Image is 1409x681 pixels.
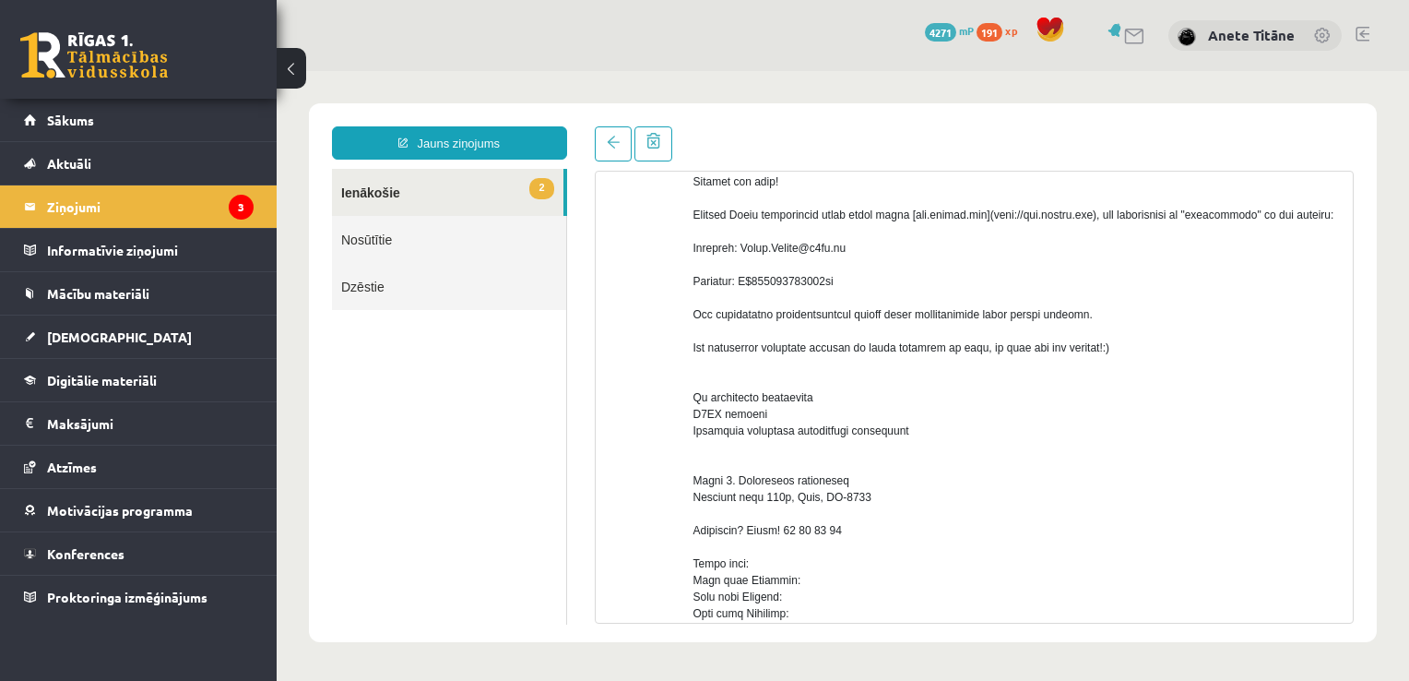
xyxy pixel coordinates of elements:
a: 2Ienākošie [55,98,287,145]
a: Mācību materiāli [24,272,254,315]
a: Anete Titāne [1208,26,1295,44]
span: Digitālie materiāli [47,372,157,388]
span: Atzīmes [47,459,97,475]
img: Anete Titāne [1178,28,1196,46]
span: mP [959,23,974,38]
span: Konferences [47,545,124,562]
a: 191 xp [977,23,1026,38]
legend: Ziņojumi [47,185,254,228]
a: Jauns ziņojums [55,55,290,89]
span: Sākums [47,112,94,128]
a: Sākums [24,99,254,141]
a: [DEMOGRAPHIC_DATA] [24,316,254,358]
a: Informatīvie ziņojumi [24,229,254,271]
a: 4271 mP [925,23,974,38]
a: Atzīmes [24,446,254,488]
span: 2 [253,107,277,128]
span: 4271 [925,23,956,42]
a: Motivācijas programma [24,489,254,532]
i: 3 [229,195,254,220]
legend: Maksājumi [47,402,254,445]
span: Mācību materiāli [47,285,149,302]
legend: Informatīvie ziņojumi [47,229,254,271]
a: Digitālie materiāli [24,359,254,401]
span: 191 [977,23,1002,42]
a: Nosūtītie [55,145,290,192]
a: Aktuāli [24,142,254,185]
span: [DEMOGRAPHIC_DATA] [47,329,192,345]
a: Dzēstie [55,192,290,239]
a: Konferences [24,532,254,575]
a: Proktoringa izmēģinājums [24,576,254,618]
span: Proktoringa izmēģinājums [47,589,207,605]
span: xp [1005,23,1017,38]
span: Aktuāli [47,155,91,172]
a: Maksājumi [24,402,254,445]
a: Rīgas 1. Tālmācības vidusskola [20,32,168,78]
a: Ziņojumi3 [24,185,254,228]
span: Motivācijas programma [47,502,193,519]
